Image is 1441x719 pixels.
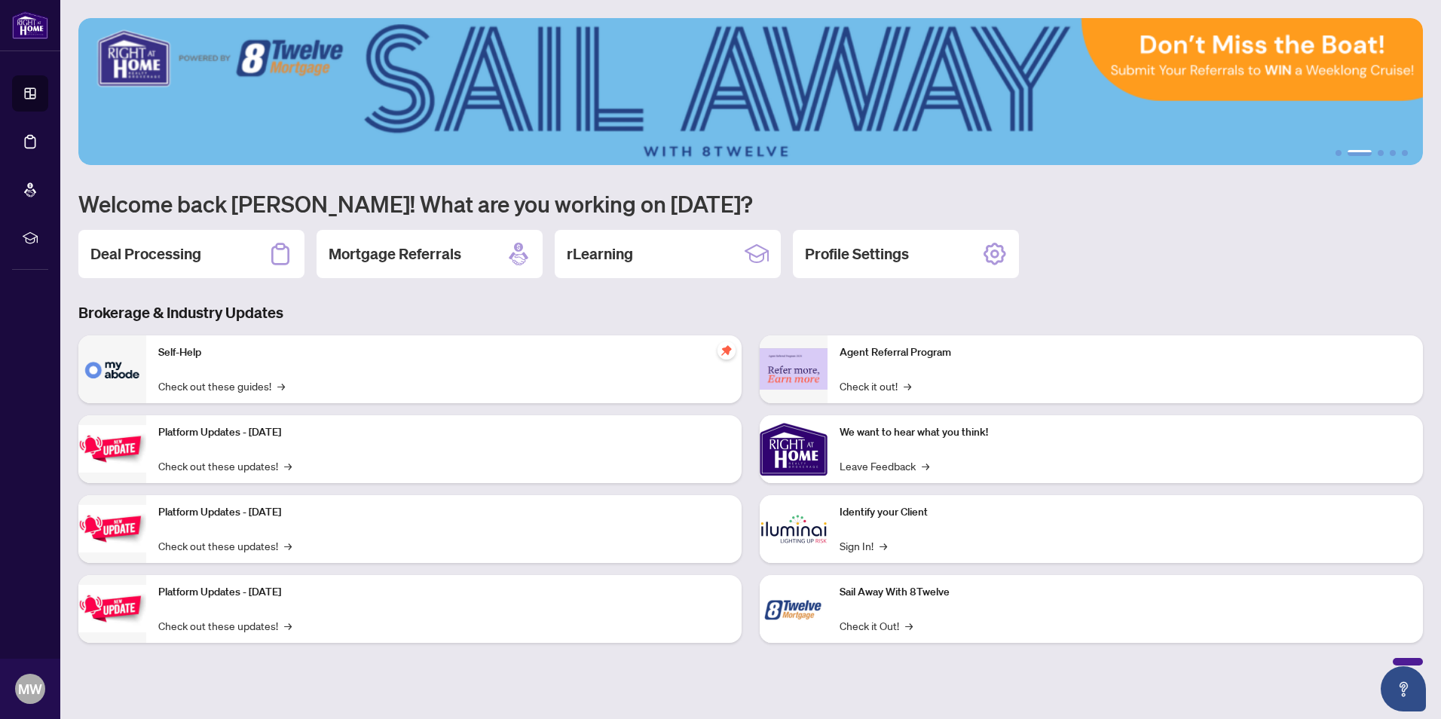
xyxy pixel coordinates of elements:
[880,537,887,554] span: →
[284,537,292,554] span: →
[840,537,887,554] a: Sign In!→
[158,378,285,394] a: Check out these guides!→
[1381,666,1426,711] button: Open asap
[78,335,146,403] img: Self-Help
[78,189,1423,218] h1: Welcome back [PERSON_NAME]! What are you working on [DATE]?
[1335,150,1342,156] button: 1
[840,504,1411,521] p: Identify your Client
[840,457,929,474] a: Leave Feedback→
[840,584,1411,601] p: Sail Away With 8Twelve
[1378,150,1384,156] button: 3
[78,302,1423,323] h3: Brokerage & Industry Updates
[760,495,828,563] img: Identify your Client
[840,424,1411,441] p: We want to hear what you think!
[905,617,913,634] span: →
[760,575,828,643] img: Sail Away With 8Twelve
[78,18,1423,165] img: Slide 1
[840,378,911,394] a: Check it out!→
[158,504,730,521] p: Platform Updates - [DATE]
[18,678,42,699] span: MW
[922,457,929,474] span: →
[12,11,48,39] img: logo
[277,378,285,394] span: →
[158,424,730,441] p: Platform Updates - [DATE]
[805,243,909,265] h2: Profile Settings
[760,415,828,483] img: We want to hear what you think!
[1402,150,1408,156] button: 5
[840,344,1411,361] p: Agent Referral Program
[284,617,292,634] span: →
[158,344,730,361] p: Self-Help
[78,585,146,632] img: Platform Updates - June 23, 2025
[760,348,828,390] img: Agent Referral Program
[904,378,911,394] span: →
[78,505,146,552] img: Platform Updates - July 8, 2025
[1348,150,1372,156] button: 2
[158,457,292,474] a: Check out these updates!→
[1390,150,1396,156] button: 4
[717,341,736,359] span: pushpin
[567,243,633,265] h2: rLearning
[90,243,201,265] h2: Deal Processing
[329,243,461,265] h2: Mortgage Referrals
[158,584,730,601] p: Platform Updates - [DATE]
[840,617,913,634] a: Check it Out!→
[158,537,292,554] a: Check out these updates!→
[78,425,146,473] img: Platform Updates - July 21, 2025
[284,457,292,474] span: →
[158,617,292,634] a: Check out these updates!→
